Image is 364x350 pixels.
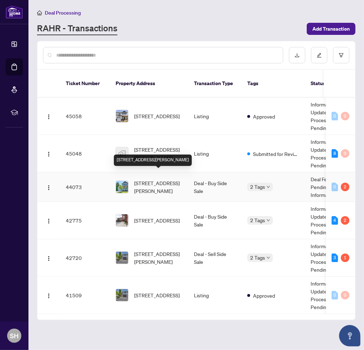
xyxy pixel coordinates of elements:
td: Deal - Sell Side Sale [188,239,242,277]
div: 0 [341,149,349,158]
td: Deal Fell Through - Pending Information [305,172,358,202]
div: 3 [332,254,338,262]
div: 0 [332,291,338,299]
td: 45058 [60,98,110,135]
button: Logo [43,289,54,301]
span: down [267,219,270,222]
img: logo [6,5,23,19]
th: Transaction Type [188,70,242,98]
div: 0 [332,183,338,191]
div: 0 [341,291,349,299]
span: SH [10,331,19,341]
div: 8 [332,149,338,158]
span: [STREET_ADDRESS][PERSON_NAME] [134,146,183,161]
span: [STREET_ADDRESS] [134,112,180,120]
span: 2 Tags [250,183,265,191]
a: RAHR - Transactions [37,22,117,35]
span: [STREET_ADDRESS] [134,216,180,224]
td: Listing [188,135,242,172]
span: download [295,53,300,58]
td: Deal - Buy Side Sale [188,202,242,239]
span: [STREET_ADDRESS][PERSON_NAME] [134,250,183,266]
button: Open asap [339,325,360,346]
div: 0 [332,112,338,120]
button: Logo [43,252,54,263]
img: thumbnail-img [116,252,128,264]
div: 4 [332,216,338,225]
td: Information Updated - Processing Pending [305,277,358,314]
td: 41509 [60,277,110,314]
div: 1 [341,254,349,262]
span: down [267,185,270,189]
td: 42720 [60,239,110,277]
span: Add Transaction [312,23,350,35]
button: download [289,47,305,63]
td: Listing [188,98,242,135]
img: Logo [46,218,52,224]
span: Approved [253,292,275,299]
img: thumbnail-img [116,289,128,301]
img: Logo [46,151,52,157]
span: Deal Processing [45,10,81,16]
img: thumbnail-img [116,110,128,122]
span: [STREET_ADDRESS] [134,291,180,299]
td: Listing [188,277,242,314]
img: Logo [46,185,52,190]
th: Status [305,70,358,98]
div: 2 [341,183,349,191]
button: Logo [43,181,54,193]
span: home [37,10,42,15]
img: Logo [46,293,52,299]
td: Deal - Buy Side Sale [188,172,242,202]
span: Submitted for Review [253,150,299,158]
td: 44073 [60,172,110,202]
img: thumbnail-img [116,181,128,193]
span: Approved [253,113,275,120]
button: Logo [43,148,54,159]
td: Information Updated - Processing Pending [305,135,358,172]
td: 42775 [60,202,110,239]
img: thumbnail-img [116,214,128,226]
div: 2 [341,216,349,225]
th: Ticket Number [60,70,110,98]
div: [STREET_ADDRESS][PERSON_NAME] [114,155,192,166]
th: Property Address [110,70,188,98]
button: edit [311,47,327,63]
td: Information Updated - Processing Pending [305,202,358,239]
img: Logo [46,256,52,261]
span: down [267,256,270,260]
div: 0 [341,112,349,120]
img: thumbnail-img [116,147,128,160]
span: 2 Tags [250,254,265,262]
button: Logo [43,110,54,122]
span: [STREET_ADDRESS][PERSON_NAME] [134,179,183,195]
td: Information Updated - Processing Pending [305,239,358,277]
button: filter [333,47,349,63]
td: 45048 [60,135,110,172]
button: Logo [43,215,54,226]
td: Information Updated - Processing Pending [305,98,358,135]
th: Tags [242,70,305,98]
span: filter [339,53,344,58]
img: Logo [46,114,52,120]
span: edit [317,53,322,58]
span: 2 Tags [250,216,265,224]
button: Add Transaction [307,23,355,35]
